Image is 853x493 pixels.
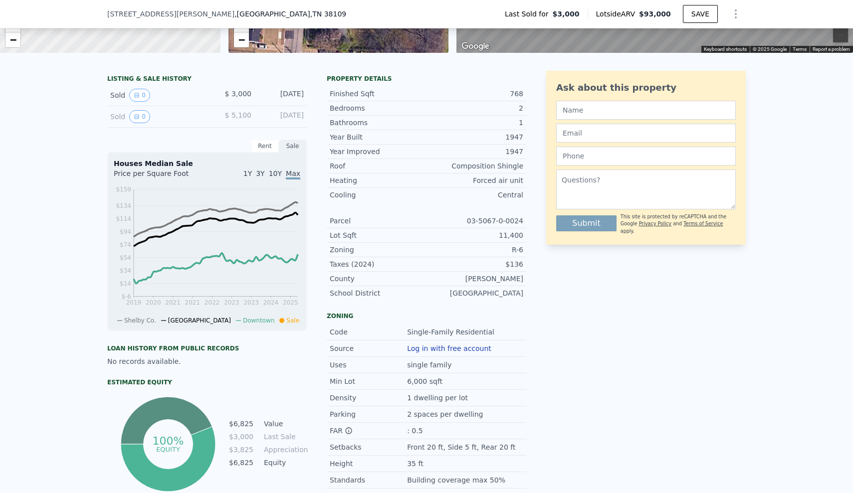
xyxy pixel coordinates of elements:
[120,280,131,287] tspan: $14
[262,457,307,468] td: Equity
[168,317,231,324] span: [GEOGRAPHIC_DATA]
[407,459,425,469] div: 35 ft
[330,161,426,171] div: Roof
[459,40,492,53] a: Open this area in Google Maps (opens a new window)
[330,475,407,485] div: Standards
[793,46,807,52] a: Terms (opens in new tab)
[251,140,279,153] div: Rent
[165,299,181,306] tspan: 2021
[426,230,523,240] div: 11,400
[279,140,307,153] div: Sale
[426,103,523,113] div: 2
[556,147,736,165] input: Phone
[185,299,201,306] tspan: 2021
[330,132,426,142] div: Year Built
[205,299,220,306] tspan: 2022
[683,221,723,226] a: Terms of Service
[107,344,307,352] div: Loan history from public records
[556,124,736,143] input: Email
[259,89,304,102] div: [DATE]
[116,186,131,193] tspan: $159
[553,9,580,19] span: $3,000
[426,161,523,171] div: Composition Shingle
[639,221,671,226] a: Privacy Policy
[330,426,407,436] div: FAR
[256,169,264,177] span: 3Y
[556,81,736,95] div: Ask about this property
[426,190,523,200] div: Central
[269,169,282,177] span: 10Y
[639,10,671,18] span: $93,000
[238,33,244,46] span: −
[330,360,407,370] div: Uses
[556,215,617,231] button: Submit
[407,475,507,485] div: Building coverage max 50%
[330,216,426,226] div: Parcel
[107,9,234,19] span: [STREET_ADDRESS][PERSON_NAME]
[228,418,254,429] td: $6,825
[330,288,426,298] div: School District
[330,459,407,469] div: Height
[330,409,407,419] div: Parking
[310,10,346,18] span: , TN 38109
[286,317,299,324] span: Sale
[243,169,252,177] span: 1Y
[407,327,496,337] div: Single-Family Residential
[110,110,199,123] div: Sold
[228,431,254,442] td: $3,000
[263,299,279,306] tspan: 2024
[407,442,517,452] div: Front 20 ft, Side 5 ft, Rear 20 ft
[129,110,150,123] button: View historical data
[259,110,304,123] div: [DATE]
[330,343,407,353] div: Source
[407,393,470,403] div: 1 dwelling per lot
[683,5,718,23] button: SAVE
[330,245,426,255] div: Zoning
[459,40,492,53] img: Google
[5,32,20,47] a: Zoom out
[426,259,523,269] div: $136
[327,75,526,83] div: Property details
[228,457,254,468] td: $6,825
[114,168,207,184] div: Price per Square Foot
[224,299,239,306] tspan: 2023
[225,111,251,119] span: $ 5,100
[121,293,131,300] tspan: $-6
[407,426,425,436] div: : 0.5
[426,216,523,226] div: 03-5067-0-0024
[704,46,747,53] button: Keyboard shortcuts
[426,245,523,255] div: R-6
[114,159,300,168] div: Houses Median Sale
[262,444,307,455] td: Appreciation
[813,46,850,52] a: Report a problem
[152,435,184,447] tspan: 100%
[156,445,180,453] tspan: equity
[621,213,736,235] div: This site is protected by reCAPTCHA and the Google and apply.
[107,75,307,85] div: LISTING & SALE HISTORY
[330,274,426,284] div: County
[407,344,491,352] button: Log in with free account
[426,132,523,142] div: 1947
[120,254,131,261] tspan: $54
[596,9,639,19] span: Lotside ARV
[129,89,150,102] button: View historical data
[426,118,523,128] div: 1
[330,393,407,403] div: Density
[330,190,426,200] div: Cooling
[327,312,526,320] div: Zoning
[262,431,307,442] td: Last Sale
[116,202,131,209] tspan: $134
[330,89,426,99] div: Finished Sqft
[120,267,131,274] tspan: $34
[120,228,131,235] tspan: $94
[330,376,407,386] div: Min Lot
[833,27,848,42] button: Zoom out
[426,89,523,99] div: 768
[262,418,307,429] td: Value
[426,175,523,185] div: Forced air unit
[505,9,553,19] span: Last Sold for
[726,4,746,24] button: Show Options
[426,147,523,157] div: 1947
[243,317,274,324] span: Downtown
[286,169,300,179] span: Max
